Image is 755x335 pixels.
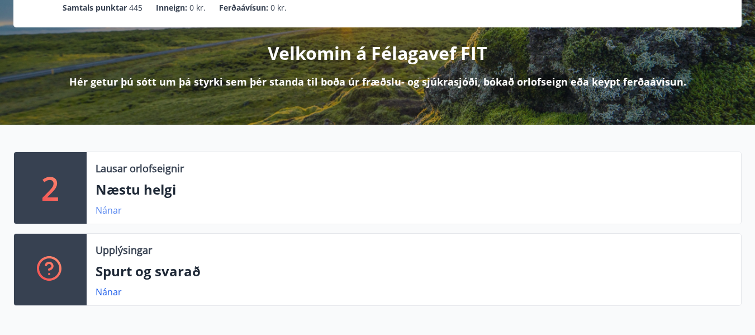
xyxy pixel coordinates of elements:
[96,204,122,216] a: Nánar
[96,262,732,281] p: Spurt og svarað
[268,41,487,65] p: Velkomin á Félagavef FIT
[41,167,59,209] p: 2
[270,2,287,14] span: 0 kr.
[96,180,732,199] p: Næstu helgi
[69,74,686,89] p: Hér getur þú sótt um þá styrki sem þér standa til boða úr fræðslu- og sjúkrasjóði, bókað orlofsei...
[189,2,206,14] span: 0 kr.
[96,286,122,298] a: Nánar
[96,161,184,176] p: Lausar orlofseignir
[96,243,152,257] p: Upplýsingar
[156,2,187,14] p: Inneign :
[63,2,127,14] p: Samtals punktar
[129,2,143,14] span: 445
[219,2,268,14] p: Ferðaávísun :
